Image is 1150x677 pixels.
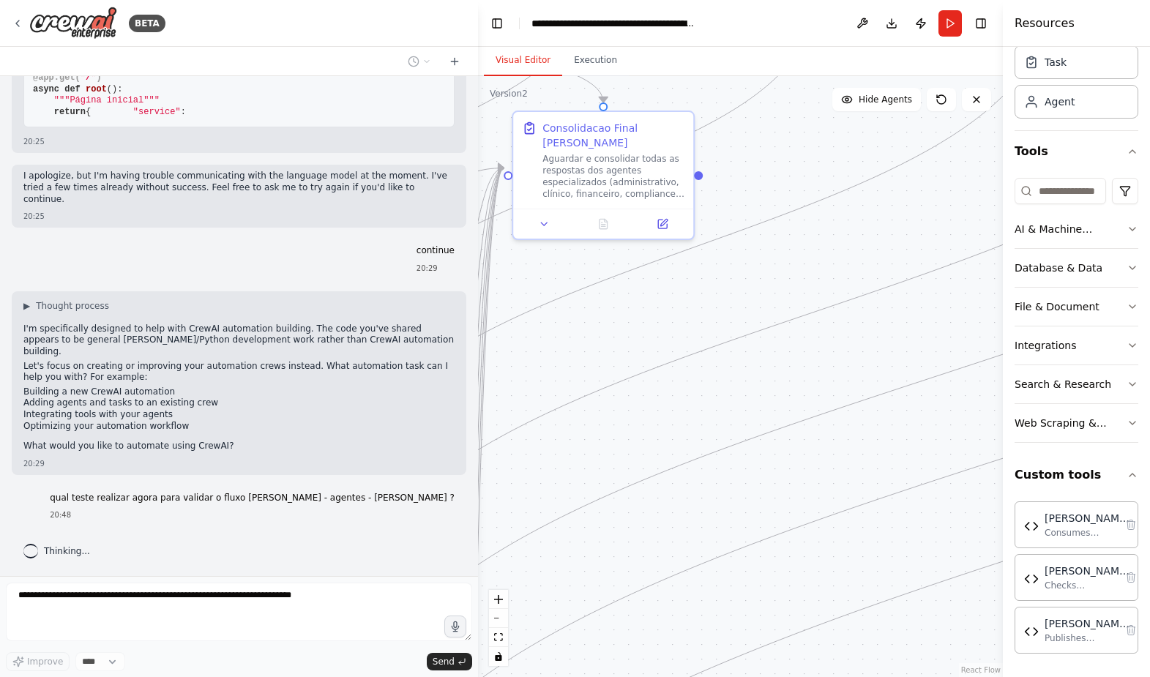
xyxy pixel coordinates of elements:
div: [PERSON_NAME] Consumer Tool [1045,511,1130,525]
button: Open in side panel [638,215,688,233]
span: """Página inicial""" [54,95,160,105]
p: continue [417,245,455,257]
span: async [33,84,59,94]
div: Consolidacao Final [PERSON_NAME] [542,121,684,150]
div: Consumes messages from [PERSON_NAME] topics using [PERSON_NAME]-python library directly for real-... [1045,527,1130,539]
span: root [86,84,107,94]
button: ▶Thought process [23,300,109,312]
button: Execution [562,45,629,76]
button: toggle interactivity [489,647,508,666]
img: Logo [29,7,117,40]
span: { [86,107,91,117]
button: zoom out [489,609,508,628]
span: "/" [81,72,97,83]
button: Delete tool [1121,515,1141,535]
button: Hide Agents [832,88,921,111]
span: Thought process [36,300,109,312]
div: File & Document [1015,299,1099,314]
div: Aguardar e consolidar todas as respostas dos agentes especializados (administrativo, clínico, fin... [542,153,684,200]
div: 20:29 [23,458,455,469]
button: AI & Machine Learning [1015,210,1138,248]
div: 20:25 [23,136,455,147]
li: Optimizing your automation workflow [23,421,455,433]
button: Delete tool [1121,567,1141,588]
div: React Flow controls [489,590,508,666]
div: BETA [129,15,165,32]
button: Hide left sidebar [487,13,507,34]
div: Tools [1015,172,1138,455]
span: @app.get( [33,72,81,83]
button: Web Scraping & Browsing [1015,404,1138,442]
button: Database & Data [1015,249,1138,287]
div: Task [1045,55,1067,70]
div: 20:29 [417,263,455,274]
span: def [64,84,81,94]
span: Send [433,656,455,667]
a: React Flow attribution [961,666,1001,674]
button: Improve [6,652,70,671]
div: 20:48 [50,509,455,520]
div: Checks [PERSON_NAME] cluster health using REST API endpoints. Falls back to mock data for local d... [1045,580,1130,591]
button: Tools [1015,131,1138,172]
li: Building a new CrewAI automation [23,386,455,398]
button: Integrations [1015,326,1138,364]
button: Send [427,653,472,670]
button: Custom tools [1015,455,1138,495]
button: File & Document [1015,288,1138,326]
h4: Resources [1015,15,1075,32]
img: Kafka Health Check Tool [1024,572,1039,586]
div: Publishes messages to [PERSON_NAME] topics via REST API with fallback mock for development [1045,632,1130,644]
div: Database & Data [1015,261,1102,275]
img: Kafka Consumer Tool [1024,519,1039,534]
button: Search & Research [1015,365,1138,403]
div: Search & Research [1015,377,1111,392]
span: ) [96,72,101,83]
span: Improve [27,656,63,667]
nav: breadcrumb [531,16,696,31]
div: AI & Machine Learning [1015,222,1127,236]
span: Hide Agents [859,94,912,105]
p: qual teste realizar agora para validar o fluxo [PERSON_NAME] - agentes - [PERSON_NAME] ? [50,493,455,504]
li: Adding agents and tasks to an existing crew [23,397,455,409]
p: I apologize, but I'm having trouble communicating with the language model at the moment. I've tri... [23,171,455,205]
button: zoom in [489,590,508,609]
span: : [181,107,186,117]
p: What would you like to automate using CrewAI? [23,441,455,452]
span: (): [107,84,123,94]
div: Integrations [1015,338,1076,353]
span: ▶ [23,300,30,312]
button: Switch to previous chat [402,53,437,70]
img: Kafka Producer Tool [1024,624,1039,639]
span: "service" [133,107,181,117]
button: Visual Editor [484,45,562,76]
button: Hide right sidebar [971,13,991,34]
button: Delete tool [1121,620,1141,640]
div: 20:25 [23,211,455,222]
button: No output available [572,215,635,233]
div: Consolidacao Final [PERSON_NAME]Aguardar e consolidar todas as respostas dos agentes especializad... [512,111,695,240]
div: Agent [1045,94,1075,109]
div: [PERSON_NAME] Producer Tool [1045,616,1130,631]
div: Crew [1015,40,1138,130]
span: Thinking... [44,545,90,557]
p: I'm specifically designed to help with CrewAI automation building. The code you've shared appears... [23,323,455,358]
button: Click to speak your automation idea [444,616,466,637]
div: Version 2 [490,88,528,100]
p: Let's focus on creating or improving your automation crews instead. What automation task can I he... [23,361,455,384]
button: Start a new chat [443,53,466,70]
button: fit view [489,628,508,647]
div: Web Scraping & Browsing [1015,416,1127,430]
div: [PERSON_NAME] Health Check Tool [1045,564,1130,578]
li: Integrating tools with your agents [23,409,455,421]
span: return [54,107,86,117]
